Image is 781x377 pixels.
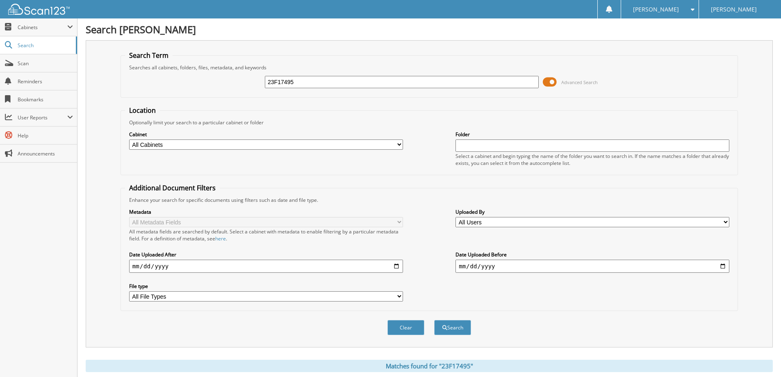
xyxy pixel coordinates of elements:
[215,235,226,242] a: here
[18,96,73,103] span: Bookmarks
[125,183,220,192] legend: Additional Document Filters
[18,60,73,67] span: Scan
[387,320,424,335] button: Clear
[434,320,471,335] button: Search
[125,51,173,60] legend: Search Term
[86,23,773,36] h1: Search [PERSON_NAME]
[455,153,729,167] div: Select a cabinet and begin typing the name of the folder you want to search in. If the name match...
[129,228,403,242] div: All metadata fields are searched by default. Select a cabinet with metadata to enable filtering b...
[18,114,67,121] span: User Reports
[129,208,403,215] label: Metadata
[18,42,72,49] span: Search
[129,131,403,138] label: Cabinet
[125,196,733,203] div: Enhance your search for specific documents using filters such as date and file type.
[129,283,403,290] label: File type
[633,7,679,12] span: [PERSON_NAME]
[711,7,757,12] span: [PERSON_NAME]
[129,260,403,273] input: start
[455,251,729,258] label: Date Uploaded Before
[455,260,729,273] input: end
[18,150,73,157] span: Announcements
[18,78,73,85] span: Reminders
[86,360,773,372] div: Matches found for "23F17495"
[18,24,67,31] span: Cabinets
[129,251,403,258] label: Date Uploaded After
[8,4,70,15] img: scan123-logo-white.svg
[561,79,598,85] span: Advanced Search
[125,64,733,71] div: Searches all cabinets, folders, files, metadata, and keywords
[18,132,73,139] span: Help
[125,119,733,126] div: Optionally limit your search to a particular cabinet or folder
[125,106,160,115] legend: Location
[455,131,729,138] label: Folder
[455,208,729,215] label: Uploaded By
